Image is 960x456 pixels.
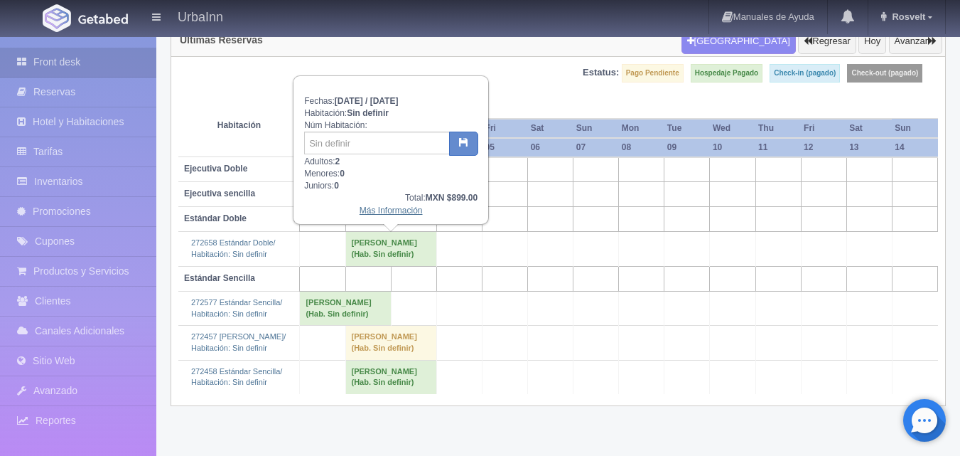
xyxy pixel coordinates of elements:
div: Total: [304,192,478,204]
b: Ejecutiva sencilla [184,189,255,198]
th: 14 [892,138,937,157]
td: [PERSON_NAME] (Hab. Sin definir) [300,291,391,325]
b: Sin definir [347,108,389,118]
th: Sat [528,119,573,138]
label: Estatus: [583,66,619,80]
a: Más Información [360,206,423,216]
th: Thu [755,119,801,138]
th: Sun [573,119,619,138]
b: [DATE] / [DATE] [335,96,399,106]
h4: UrbaInn [178,7,223,25]
img: Getabed [43,4,71,32]
a: 272458 Estándar Sencilla/Habitación: Sin definir [191,367,282,387]
th: 08 [619,138,664,157]
th: Sun [892,119,937,138]
button: Avanzar [889,28,942,55]
div: Fechas: Habitación: Núm Habitación: Adultos: Menores: Juniors: [294,77,487,223]
th: Fri [482,119,528,138]
label: Pago Pendiente [622,64,684,83]
th: 13 [846,138,892,157]
img: Getabed [78,14,128,24]
button: [GEOGRAPHIC_DATA] [681,28,796,55]
h4: Últimas Reservas [180,35,263,46]
b: 0 [334,181,339,191]
th: 09 [664,138,710,157]
b: Estándar Sencilla [184,273,255,283]
a: 272577 Estándar Sencilla/Habitación: Sin definir [191,298,282,318]
label: Check-in (pagado) [770,64,840,83]
a: 272457 [PERSON_NAME]/Habitación: Sin definir [191,332,286,352]
th: Wed [710,119,755,138]
strong: Habitación [217,120,261,130]
b: MXN $899.00 [426,193,478,203]
th: Tue [664,119,710,138]
th: 07 [573,138,619,157]
td: [PERSON_NAME] (Hab. Sin definir) [345,232,436,266]
b: 0 [340,169,345,179]
label: Hospedaje Pagado [691,64,762,83]
th: 06 [528,138,573,157]
a: 272658 Estándar Doble/Habitación: Sin definir [191,238,276,258]
th: 05 [482,138,528,157]
th: Mon [619,119,664,138]
th: 12 [801,138,846,157]
td: [PERSON_NAME] (Hab. Sin definir) [345,360,436,394]
input: Sin definir [304,132,450,154]
th: 11 [755,138,801,157]
th: Sat [846,119,892,138]
td: [PERSON_NAME] (Hab. Sin definir) [345,326,436,360]
label: Check-out (pagado) [847,64,922,83]
button: Hoy [858,28,886,55]
button: Regresar [798,28,856,55]
th: Fri [801,119,846,138]
b: Ejecutiva Doble [184,164,247,174]
b: Estándar Doble [184,213,247,223]
span: Rosvelt [888,11,925,22]
b: 2 [335,157,340,166]
th: 10 [710,138,755,157]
